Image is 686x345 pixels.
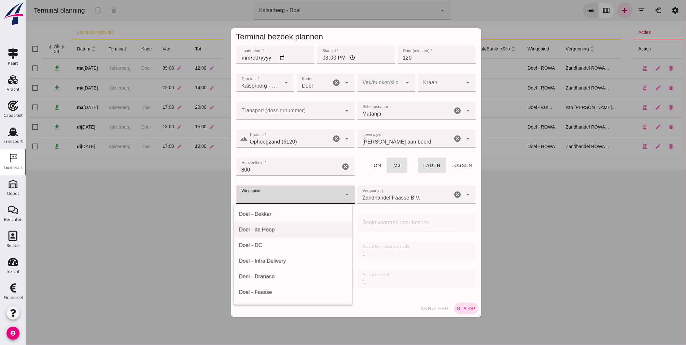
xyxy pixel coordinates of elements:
[339,158,360,173] button: ton
[378,79,385,87] i: arrow_drop_down
[4,165,22,170] div: Terminals
[431,306,450,311] span: sla op
[317,191,325,199] i: arrow_drop_down
[7,87,20,91] div: Vracht
[367,163,375,168] span: m3
[8,61,18,65] div: Kaart
[361,158,382,173] button: m3
[4,217,22,222] div: Berichten
[4,296,23,300] div: Financieel
[420,158,452,173] button: lossen
[397,163,415,168] span: laden
[7,269,20,274] div: Inzicht
[344,163,355,168] span: ton
[4,113,23,117] div: Capaciteit
[317,107,325,115] i: Open
[213,273,321,281] div: Doel - Dranaco
[392,158,420,173] button: laden
[7,243,20,248] div: Relatie
[307,135,315,143] i: Wis Product *
[216,82,253,90] span: Kaiserberg - Doel
[257,79,264,87] i: arrow_drop_down
[425,163,447,168] span: lossen
[213,241,321,249] div: Doel - DC
[213,288,321,296] div: Doel - Faasse
[316,163,324,171] i: Wis Hoeveelheid *
[213,226,321,234] div: Doel - de Hoop
[438,191,446,199] i: Open
[438,107,446,115] i: Open
[428,135,436,143] i: Wis Leverwijze
[394,306,423,311] span: annuleer
[276,82,287,90] span: Doel
[210,32,297,41] span: Terminal bezoek plannen
[392,303,426,314] button: annuleer
[213,210,321,218] div: Doel - Dekker
[428,303,453,314] button: sla op
[428,191,436,199] i: Wis Vergunning
[7,191,19,196] div: Depot
[428,107,436,115] i: Wis Scheepsnaam
[317,135,325,143] i: Open
[213,257,321,265] div: Doel - Infra Delivery
[7,327,20,340] i: account_circle
[213,304,321,312] div: Doel - Transko
[1,2,25,26] img: logo-small.a267ee39.svg
[337,138,406,146] span: [PERSON_NAME] aan boord
[438,135,446,143] i: arrow_drop_down
[438,79,446,87] i: arrow_drop_down
[317,79,325,87] i: arrow_drop_down
[4,139,23,144] div: Transport
[214,135,222,143] i: landscape
[307,79,315,87] i: Wis Kade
